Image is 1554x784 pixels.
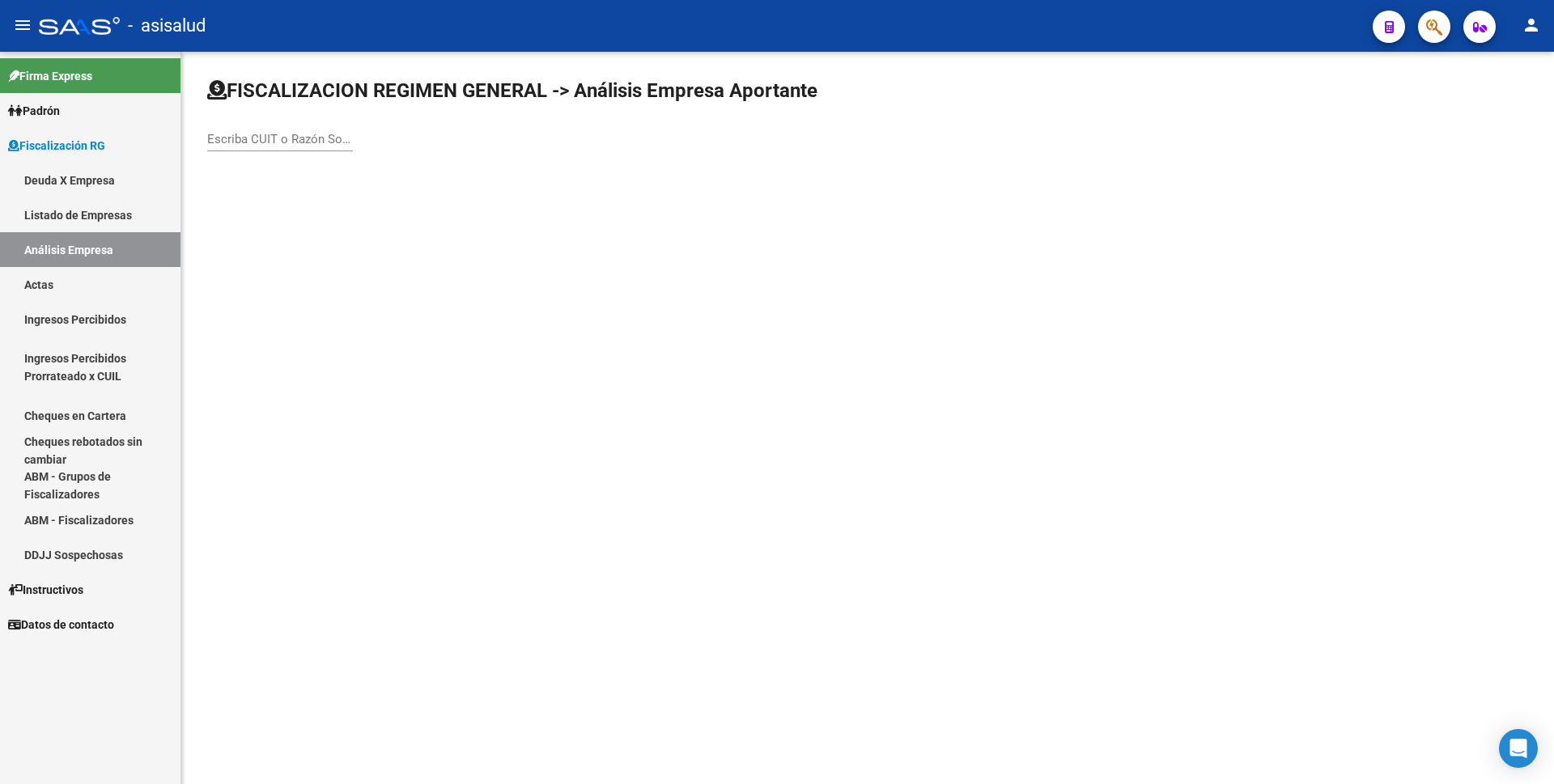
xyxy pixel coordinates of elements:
[8,67,92,85] span: Firma Express
[8,137,105,155] span: Fiscalización RG
[8,581,83,599] span: Instructivos
[8,102,60,120] span: Padrón
[1499,729,1538,768] div: Open Intercom Messenger
[207,78,817,104] h1: FISCALIZACION REGIMEN GENERAL -> Análisis Empresa Aportante
[8,616,114,634] span: Datos de contacto
[128,8,206,44] span: - asisalud
[13,15,32,35] mat-icon: menu
[1522,15,1541,35] mat-icon: person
